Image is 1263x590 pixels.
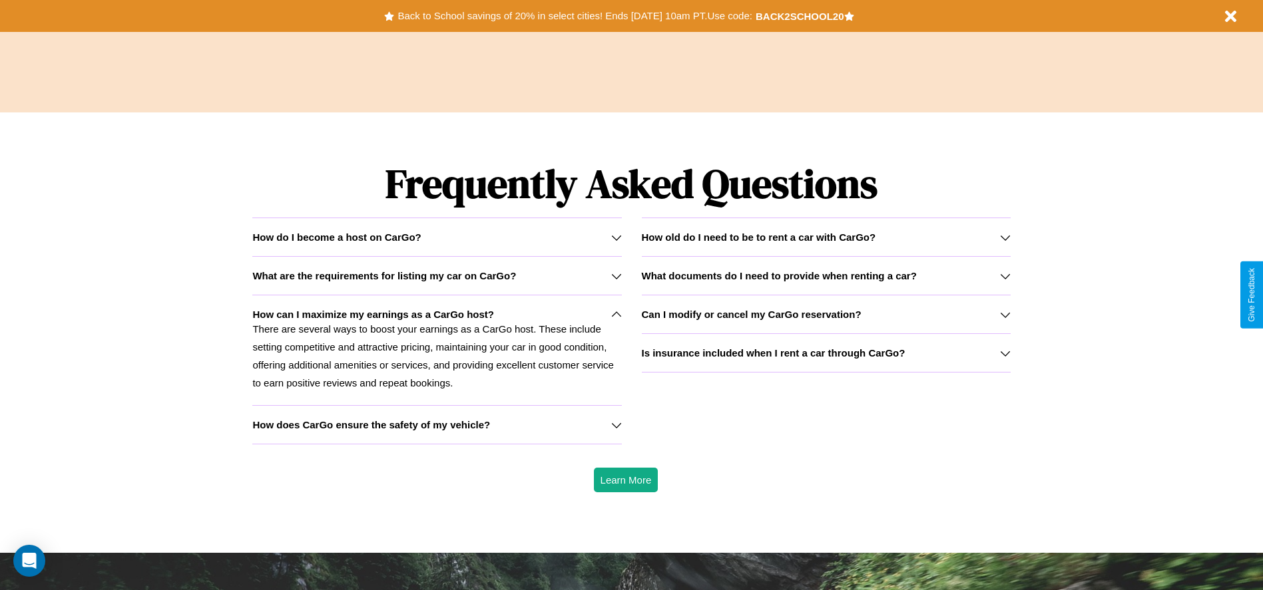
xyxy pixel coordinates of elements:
h3: How does CarGo ensure the safety of my vehicle? [252,419,490,430]
p: There are several ways to boost your earnings as a CarGo host. These include setting competitive ... [252,320,621,392]
div: Give Feedback [1247,268,1256,322]
h1: Frequently Asked Questions [252,150,1010,218]
b: BACK2SCHOOL20 [756,11,844,22]
h3: What documents do I need to provide when renting a car? [642,270,917,281]
button: Back to School savings of 20% in select cities! Ends [DATE] 10am PT.Use code: [394,7,755,25]
h3: What are the requirements for listing my car on CarGo? [252,270,516,281]
button: Learn More [594,468,658,492]
div: Open Intercom Messenger [13,545,45,577]
h3: How can I maximize my earnings as a CarGo host? [252,309,494,320]
h3: How old do I need to be to rent a car with CarGo? [642,231,876,243]
h3: Is insurance included when I rent a car through CarGo? [642,347,905,359]
h3: Can I modify or cancel my CarGo reservation? [642,309,862,320]
h3: How do I become a host on CarGo? [252,231,421,243]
